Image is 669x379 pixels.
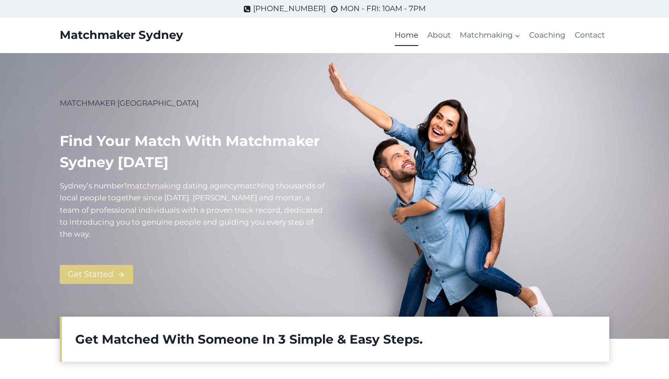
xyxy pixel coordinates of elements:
[423,25,455,46] a: About
[237,181,245,190] mark: m
[60,130,327,173] h1: Find your match with Matchmaker Sydney [DATE]
[525,25,570,46] a: Coaching
[460,29,520,41] span: Matchmaking
[243,3,326,15] a: [PHONE_NUMBER]
[390,25,423,46] a: Home
[253,3,326,15] span: [PHONE_NUMBER]
[68,268,113,281] span: Get Started
[390,25,609,46] nav: Primary Navigation
[60,265,133,284] a: Get Started
[60,28,183,42] a: Matchmaker Sydney
[127,181,237,190] a: matchmaking dating agency
[570,25,609,46] a: Contact
[340,3,426,15] span: MON - FRI: 10AM - 7PM
[75,330,596,348] h2: Get Matched With Someone In 3 Simple & Easy Steps.​
[60,97,327,109] p: MATCHMAKER [GEOGRAPHIC_DATA]
[124,181,127,190] mark: 1
[60,180,327,240] p: Sydney’s number atching thousands of local people together since [DATE]. [PERSON_NAME] and mortar...
[455,25,525,46] a: Matchmaking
